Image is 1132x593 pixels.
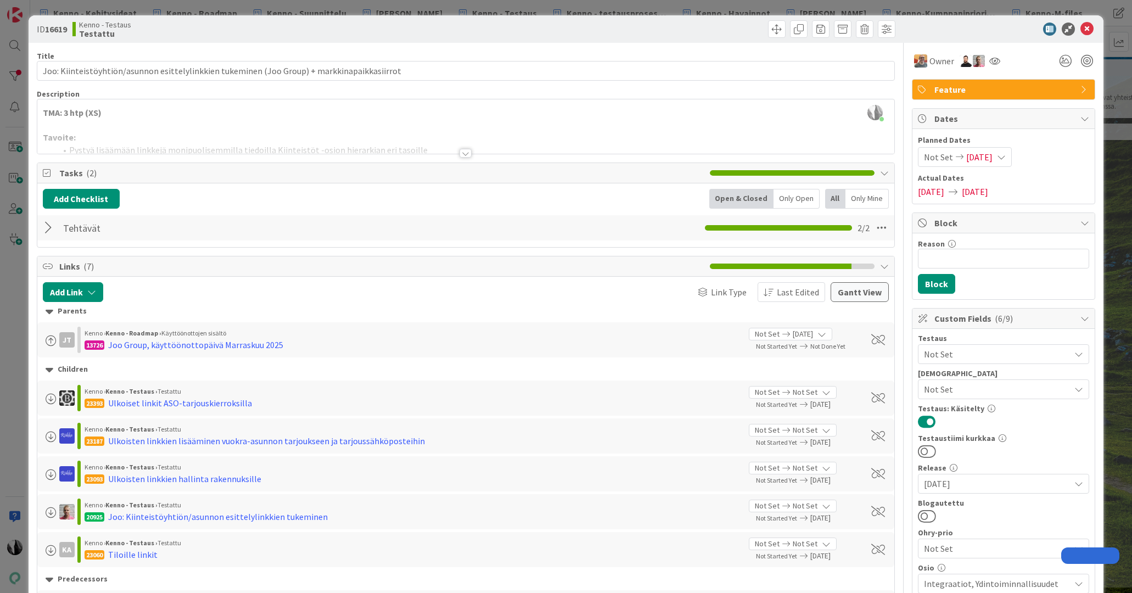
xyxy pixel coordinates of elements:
span: Not Set [755,387,780,398]
span: Not Set [924,348,1070,361]
img: RS [59,466,75,482]
img: NJeoDMAkI7olAfcB8apQQuw5P4w6Wbbi.jpg [867,105,883,120]
div: 23093 [85,474,104,484]
div: KA [59,542,75,557]
b: Kenno - Testaus › [105,425,158,433]
img: IH [59,390,75,406]
span: Planned Dates [918,135,1089,146]
button: Block [918,274,955,294]
img: HJ [973,55,985,67]
div: Joo Group, käyttöönottopäivä Marraskuu 2025 [108,338,283,351]
div: Testaustiimi kurkkaa [918,434,1089,442]
span: Last Edited [777,286,819,299]
button: Add Link [43,282,103,302]
span: Feature [934,83,1075,96]
div: Joo: Kiinteistöyhtiön/asunnon esittelylinkkien tukeminen [108,510,328,523]
div: 13726 [85,340,104,350]
label: Title [37,51,54,61]
div: Open & Closed [709,189,774,209]
span: Not Set [793,538,817,550]
input: Add Checklist... [59,218,306,238]
button: Gantt View [831,282,889,302]
span: Not Started Yet [756,342,797,350]
div: Predecessors [46,573,887,585]
img: TK [960,55,972,67]
b: Kenno - Testaus › [105,387,158,395]
span: [DATE] [966,150,993,164]
button: Add Checklist [43,189,120,209]
div: Blogautettu [918,499,1089,507]
span: Integraatiot, Ydintoiminnallisuudet [924,577,1070,590]
span: Link Type [711,286,747,299]
span: Not Done Yet [810,342,845,350]
div: Testaus: Käsitelty [918,405,1089,412]
span: Kenno › [85,425,105,433]
span: Not Set [793,462,817,474]
span: ID [37,23,67,36]
span: Testattu [158,463,181,471]
span: 2 / 2 [858,221,870,234]
b: Kenno - Roadmap › [105,329,161,337]
b: Kenno - Testaus › [105,463,158,471]
span: Kenno › [85,539,105,547]
button: Last Edited [758,282,825,302]
span: [DATE] [962,185,988,198]
span: [DATE] [793,328,813,340]
b: Testattu [79,29,131,38]
span: Not Set [755,500,780,512]
span: Not Set [755,462,780,474]
span: Not Started Yet [756,400,797,409]
div: 23060 [85,550,104,560]
div: Children [46,363,887,376]
div: Ulkoiset linkit ASO-tarjouskierroksilla [108,396,252,410]
span: Not Set [924,150,953,164]
span: Kenno › [85,387,105,395]
img: HJ [59,504,75,519]
span: [DATE] [924,477,1070,490]
span: Kenno › [85,501,105,509]
label: Reason [918,239,945,249]
b: 16619 [45,24,67,35]
div: JT [59,332,75,348]
img: BN [914,54,927,68]
div: Ohry-prio [918,529,1089,536]
span: Not Started Yet [756,476,797,484]
div: Tiloille linkit [108,548,158,561]
div: Ulkoisten linkkien lisääminen vuokra-asunnon tarjoukseen ja tarjoussähköposteihin [108,434,425,447]
span: Not Started Yet [756,438,797,446]
div: Release [918,464,1089,472]
span: Custom Fields [934,312,1075,325]
span: Testattu [158,539,181,547]
span: Actual Dates [918,172,1089,184]
div: Only Open [774,189,820,209]
span: ( 7 ) [83,261,94,272]
span: [DATE] [810,550,859,562]
span: Not Started Yet [756,552,797,560]
span: Kenno › [85,329,105,337]
img: RS [59,428,75,444]
span: Not Set [793,424,817,436]
span: Dates [934,112,1075,125]
span: Not Set [793,387,817,398]
b: Kenno - Testaus › [105,539,158,547]
span: Kenno - Testaus [79,20,131,29]
div: 23393 [85,399,104,408]
span: Owner [929,54,954,68]
span: Links [59,260,705,273]
div: 23187 [85,437,104,446]
div: Only Mine [845,189,889,209]
span: Not Set [755,328,780,340]
div: 20925 [85,512,104,522]
span: ( 2 ) [86,167,97,178]
span: [DATE] [810,399,859,410]
span: Testattu [158,501,181,509]
div: [DEMOGRAPHIC_DATA] [918,370,1089,377]
div: Ulkoisten linkkien hallinta rakennuksille [108,472,261,485]
div: Parents [46,305,887,317]
strong: TMA: 3 htp (XS) [43,107,102,118]
input: type card name here... [37,61,895,81]
span: [DATE] [810,474,859,486]
span: Käyttöönottojen sisältö [161,329,226,337]
span: Not Set [924,383,1070,396]
span: Testattu [158,387,181,395]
